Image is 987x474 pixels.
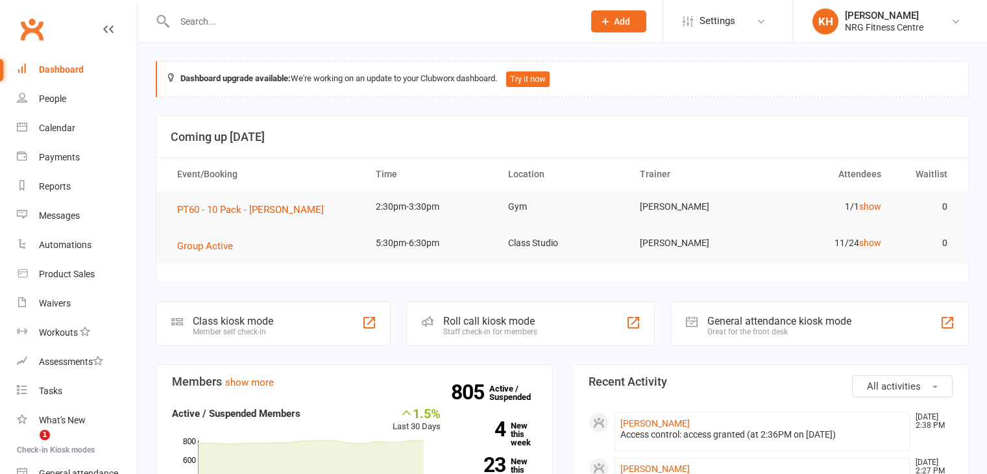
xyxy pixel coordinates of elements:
[17,143,137,172] a: Payments
[40,430,50,440] span: 1
[614,16,630,27] span: Add
[17,84,137,114] a: People
[17,55,137,84] a: Dashboard
[39,94,66,104] div: People
[172,375,537,388] h3: Members
[39,181,71,192] div: Reports
[867,380,921,392] span: All activities
[193,315,273,327] div: Class kiosk mode
[39,269,95,279] div: Product Sales
[496,228,629,258] td: Class Studio
[180,73,291,83] strong: Dashboard upgrade available:
[39,240,91,250] div: Automations
[39,210,80,221] div: Messages
[451,382,489,402] strong: 805
[39,386,62,396] div: Tasks
[17,172,137,201] a: Reports
[460,419,506,439] strong: 4
[589,375,953,388] h3: Recent Activity
[393,406,441,434] div: Last 30 Days
[39,356,103,367] div: Assessments
[859,201,881,212] a: show
[506,71,550,87] button: Try it now
[39,327,78,338] div: Workouts
[443,315,537,327] div: Roll call kiosk mode
[761,228,893,258] td: 11/24
[628,228,761,258] td: [PERSON_NAME]
[17,318,137,347] a: Workouts
[172,408,300,419] strong: Active / Suspended Members
[177,202,333,218] button: PT60 - 10 Pack - [PERSON_NAME]
[177,240,233,252] span: Group Active
[761,158,893,191] th: Attendees
[707,327,851,336] div: Great for the front desk
[893,192,959,222] td: 0
[193,327,273,336] div: Member self check-in
[496,158,629,191] th: Location
[909,413,952,430] time: [DATE] 2:38 PM
[17,260,137,289] a: Product Sales
[17,231,137,260] a: Automations
[39,64,84,75] div: Dashboard
[443,327,537,336] div: Staff check-in for members
[628,192,761,222] td: [PERSON_NAME]
[628,158,761,191] th: Trainer
[845,21,923,33] div: NRG Fitness Centre
[859,238,881,248] a: show
[177,204,324,216] span: PT60 - 10 Pack - [PERSON_NAME]
[393,406,441,420] div: 1.5%
[17,347,137,377] a: Assessments
[707,315,851,327] div: General attendance kiosk mode
[39,123,75,133] div: Calendar
[177,238,242,254] button: Group Active
[364,192,496,222] td: 2:30pm-3:30pm
[620,429,905,440] div: Access control: access granted (at 2:36PM on [DATE])
[171,12,574,31] input: Search...
[489,375,546,411] a: 805Active / Suspended
[17,201,137,231] a: Messages
[852,375,953,397] button: All activities
[364,228,496,258] td: 5:30pm-6:30pm
[620,418,690,429] a: [PERSON_NAME]
[39,152,80,162] div: Payments
[17,377,137,406] a: Tasks
[156,61,969,97] div: We're working on an update to your Clubworx dashboard.
[39,415,86,425] div: What's New
[620,464,690,474] a: [PERSON_NAME]
[225,377,274,388] a: show more
[165,158,364,191] th: Event/Booking
[16,13,48,45] a: Clubworx
[812,8,838,34] div: KH
[171,131,954,143] h3: Coming up [DATE]
[460,421,537,447] a: 4New this week
[700,6,735,36] span: Settings
[496,192,629,222] td: Gym
[893,228,959,258] td: 0
[13,430,44,461] iframe: Intercom live chat
[893,158,959,191] th: Waitlist
[761,192,893,222] td: 1/1
[845,10,923,21] div: [PERSON_NAME]
[364,158,496,191] th: Time
[17,406,137,435] a: What's New
[17,114,137,143] a: Calendar
[39,298,71,308] div: Waivers
[591,10,646,32] button: Add
[17,289,137,318] a: Waivers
